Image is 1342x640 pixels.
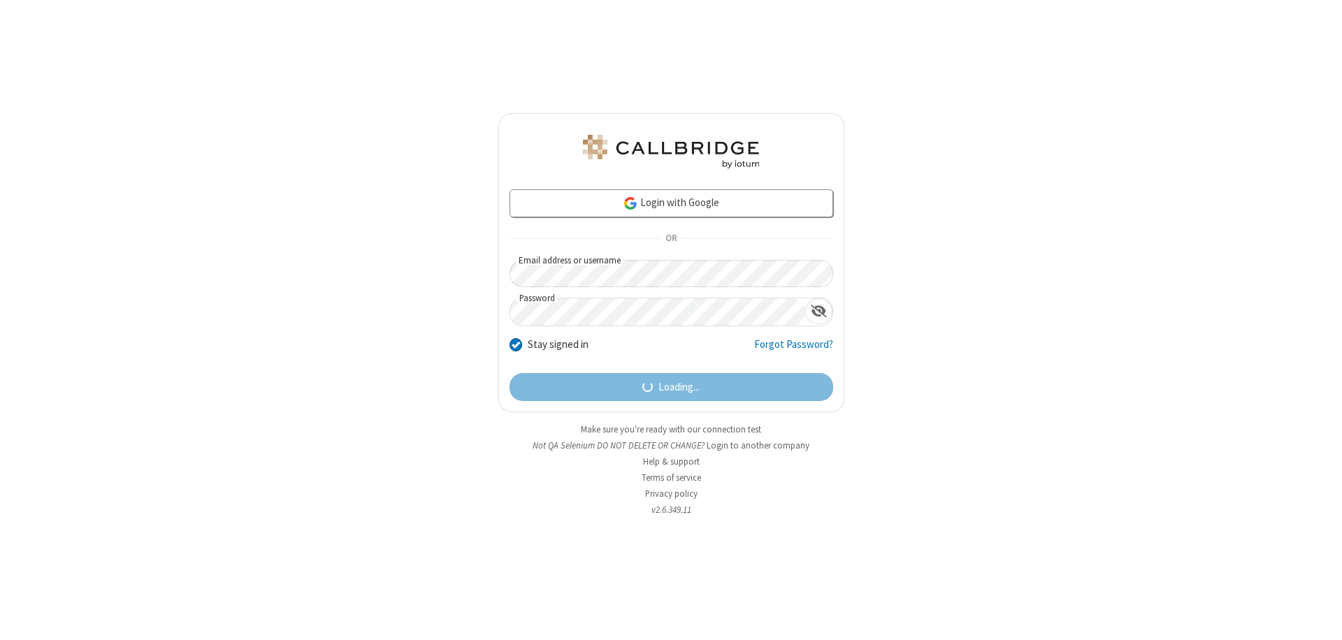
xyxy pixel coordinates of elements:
a: Forgot Password? [754,337,833,363]
div: Show password [805,298,832,324]
button: Loading... [510,373,833,401]
img: google-icon.png [623,196,638,211]
label: Stay signed in [528,337,589,353]
span: OR [660,229,682,249]
img: QA Selenium DO NOT DELETE OR CHANGE [580,135,762,168]
li: v2.6.349.11 [498,503,844,516]
button: Login to another company [707,439,809,452]
a: Terms of service [642,472,701,483]
iframe: Chat [1307,604,1332,630]
a: Login with Google [510,189,833,217]
span: Loading... [658,379,700,395]
a: Make sure you're ready with our connection test [581,423,761,435]
a: Privacy policy [645,488,698,500]
a: Help & support [643,456,700,467]
li: Not QA Selenium DO NOT DELETE OR CHANGE? [498,439,844,452]
input: Email address or username [510,260,833,287]
input: Password [510,298,805,326]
